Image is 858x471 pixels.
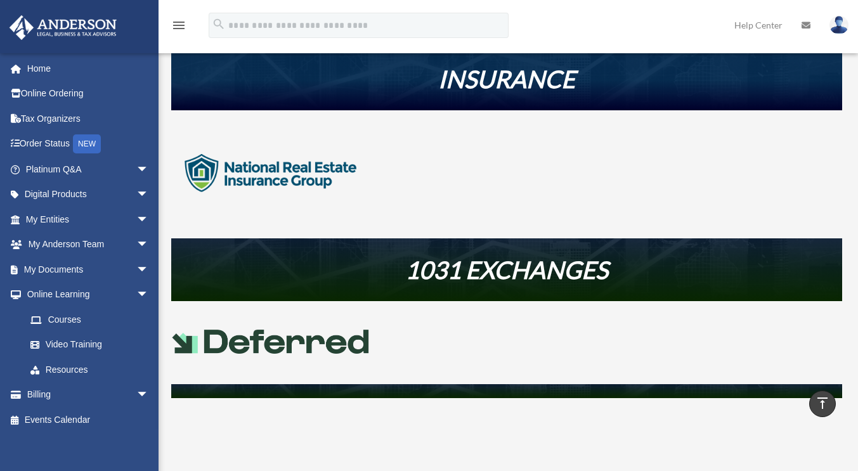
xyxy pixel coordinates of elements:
[9,382,168,408] a: Billingarrow_drop_down
[9,106,168,131] a: Tax Organizers
[9,81,168,106] a: Online Ordering
[9,407,168,432] a: Events Calendar
[18,332,168,358] a: Video Training
[9,157,168,182] a: Platinum Q&Aarrow_drop_down
[6,15,120,40] img: Anderson Advisors Platinum Portal
[809,390,836,417] a: vertical_align_top
[438,64,575,93] em: INSURANCE
[9,131,168,157] a: Order StatusNEW
[171,22,186,33] a: menu
[136,207,162,233] span: arrow_drop_down
[136,282,162,308] span: arrow_drop_down
[171,345,370,362] a: Deferred
[136,182,162,208] span: arrow_drop_down
[9,182,168,207] a: Digital Productsarrow_drop_down
[136,382,162,408] span: arrow_drop_down
[829,16,848,34] img: User Pic
[9,207,168,232] a: My Entitiesarrow_drop_down
[9,232,168,257] a: My Anderson Teamarrow_drop_down
[73,134,101,153] div: NEW
[136,157,162,183] span: arrow_drop_down
[171,124,370,223] img: logo-nreig
[9,282,168,307] a: Online Learningarrow_drop_down
[212,17,226,31] i: search
[815,396,830,411] i: vertical_align_top
[171,330,370,354] img: Deferred
[405,255,608,284] em: 1031 EXCHANGES
[136,257,162,283] span: arrow_drop_down
[9,56,168,81] a: Home
[136,232,162,258] span: arrow_drop_down
[171,18,186,33] i: menu
[18,357,162,382] a: Resources
[9,257,168,282] a: My Documentsarrow_drop_down
[18,307,168,332] a: Courses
